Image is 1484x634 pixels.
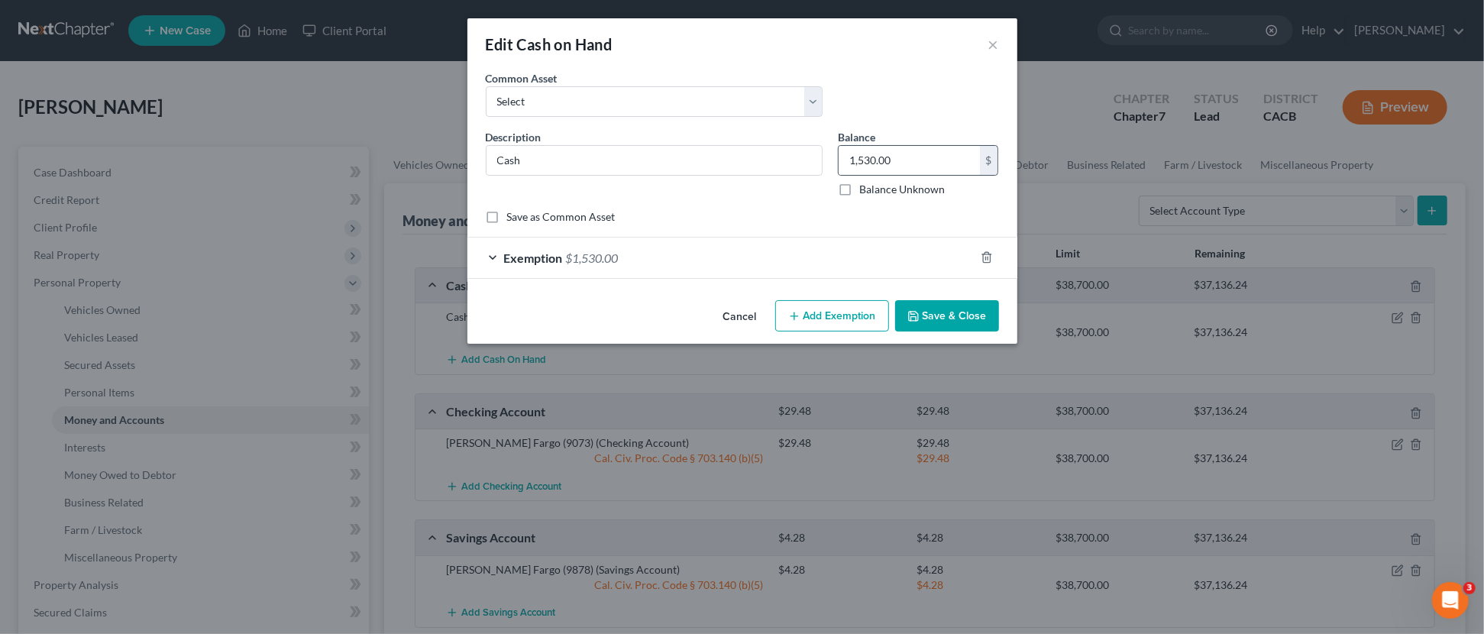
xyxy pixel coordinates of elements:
[504,251,563,265] span: Exemption
[895,300,999,332] button: Save & Close
[838,129,875,145] label: Balance
[507,209,616,225] label: Save as Common Asset
[486,131,542,144] span: Description
[839,146,980,175] input: 0.00
[566,251,619,265] span: $1,530.00
[711,302,769,332] button: Cancel
[775,300,889,332] button: Add Exemption
[1463,582,1476,594] span: 3
[859,182,945,197] label: Balance Unknown
[487,146,822,175] input: Describe...
[486,70,558,86] label: Common Asset
[980,146,998,175] div: $
[486,34,613,55] div: Edit Cash on Hand
[1432,582,1469,619] iframe: Intercom live chat
[988,35,999,53] button: ×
